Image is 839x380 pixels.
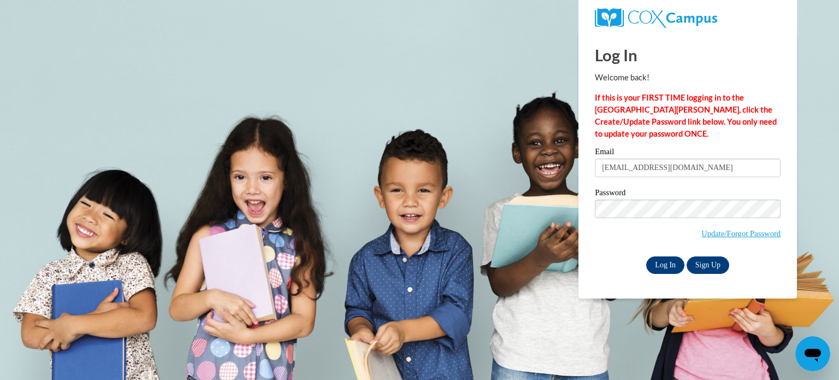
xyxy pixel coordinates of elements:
[701,229,781,238] a: Update/Forgot Password
[595,72,781,84] p: Welcome back!
[687,256,729,274] a: Sign Up
[595,148,781,159] label: Email
[795,336,830,371] iframe: Button to launch messaging window
[595,189,781,200] label: Password
[595,93,777,138] strong: If this is your FIRST TIME logging in to the [GEOGRAPHIC_DATA][PERSON_NAME], click the Create/Upd...
[595,44,781,66] h1: Log In
[595,8,781,28] a: COX Campus
[595,8,717,28] img: COX Campus
[646,256,684,274] input: Log In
